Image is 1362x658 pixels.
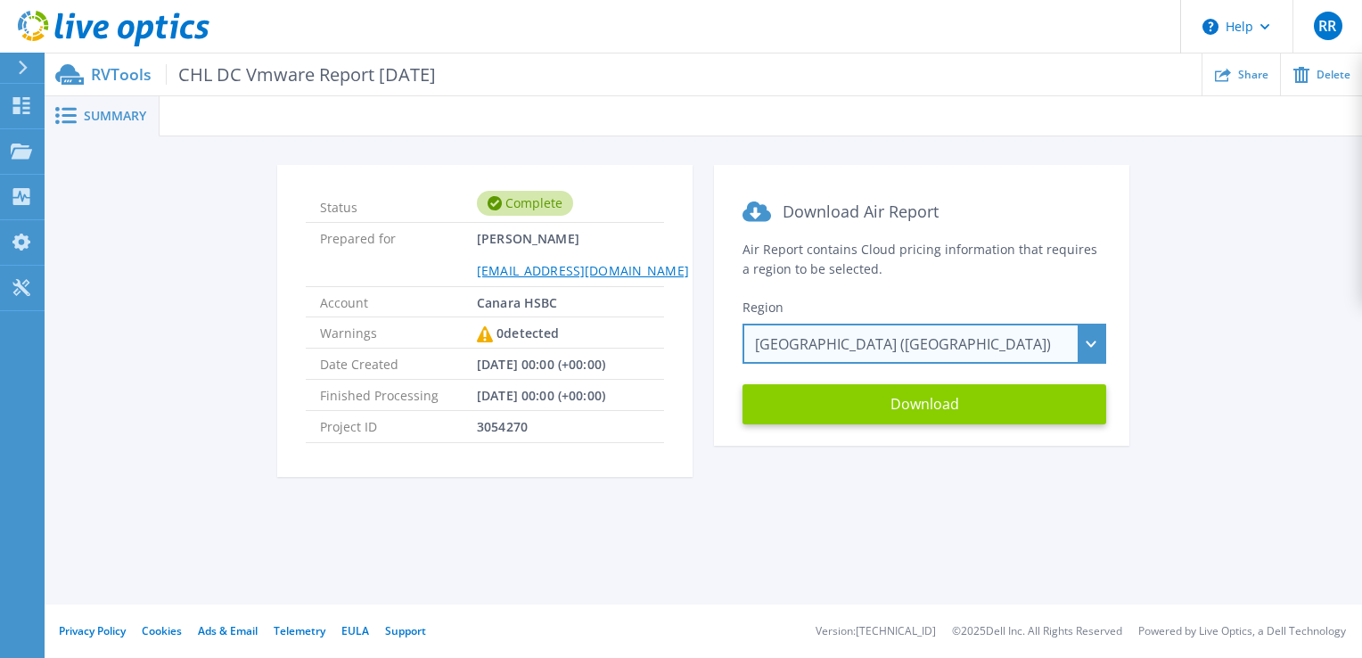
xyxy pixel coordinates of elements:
[341,623,369,638] a: EULA
[477,287,558,317] span: Canara HSBC
[743,241,1097,277] span: Air Report contains Cloud pricing information that requires a region to be selected.
[477,349,605,379] span: [DATE] 00:00 (+00:00)
[952,626,1122,637] li: © 2025 Dell Inc. All Rights Reserved
[274,623,325,638] a: Telemetry
[477,411,528,441] span: 3054270
[320,223,477,285] span: Prepared for
[91,64,436,85] p: RVTools
[198,623,258,638] a: Ads & Email
[320,287,477,317] span: Account
[166,64,436,85] span: CHL DC Vmware Report [DATE]
[743,384,1106,424] button: Download
[816,626,936,637] li: Version: [TECHNICAL_ID]
[1238,70,1268,80] span: Share
[385,623,426,638] a: Support
[783,201,939,222] span: Download Air Report
[320,380,477,410] span: Finished Processing
[743,324,1106,364] div: [GEOGRAPHIC_DATA] ([GEOGRAPHIC_DATA])
[320,317,477,348] span: Warnings
[743,299,784,316] span: Region
[1318,19,1336,33] span: RR
[84,110,146,122] span: Summary
[142,623,182,638] a: Cookies
[1138,626,1346,637] li: Powered by Live Optics, a Dell Technology
[59,623,126,638] a: Privacy Policy
[477,380,605,410] span: [DATE] 00:00 (+00:00)
[477,223,689,285] span: [PERSON_NAME]
[320,411,477,441] span: Project ID
[477,262,689,279] a: [EMAIL_ADDRESS][DOMAIN_NAME]
[477,317,559,350] div: 0 detected
[1317,70,1350,80] span: Delete
[477,191,573,216] div: Complete
[320,349,477,379] span: Date Created
[320,192,477,215] span: Status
